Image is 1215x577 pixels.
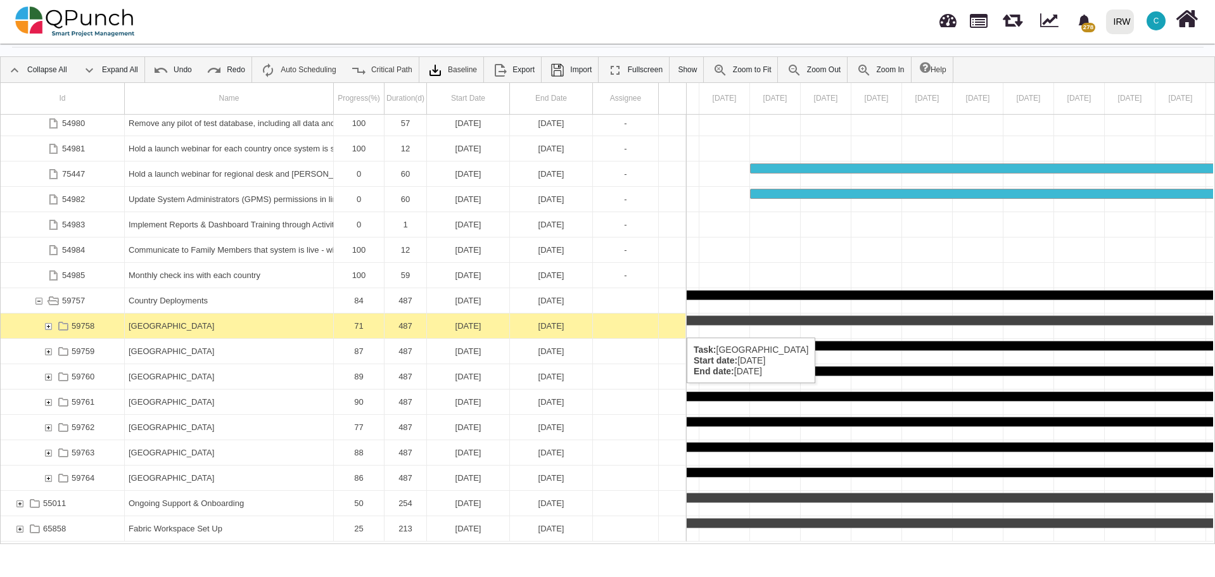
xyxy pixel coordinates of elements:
div: 59 [388,263,423,288]
div: 487 [385,440,427,465]
div: [DATE] [514,466,588,490]
div: Ongoing Support & Onboarding [125,491,334,516]
span: Dashboard [939,8,957,27]
img: ic_export_24.4e1404f.png [492,63,507,78]
div: 54980 [1,111,125,136]
div: - [597,238,654,262]
div: Task: Pakistan Start date: 01-09-2024 End date: 31-12-2025 [1,415,686,440]
div: Country Deployments [129,288,329,313]
span: C [1154,17,1159,25]
div: 0 [338,162,380,186]
div: 31-12-2025 [510,390,593,414]
div: 17-01-2025 [510,136,593,161]
div: Afghanistan [125,314,334,338]
div: 31 Aug 2025 [699,83,750,114]
div: 89 [334,364,385,389]
div: Remove any pilot of test database, including all data and users etc [129,111,329,136]
div: - [593,111,659,136]
img: ic_auto_scheduling_24.ade0d5b.png [260,63,276,78]
div: 487 [388,390,423,414]
div: 31-12-2025 [510,212,593,237]
div: 07 Sep 2025 [1054,83,1105,114]
a: Baseline [421,57,483,82]
div: 31-12-2025 [510,339,593,364]
div: 12 [385,136,427,161]
div: 31-12-2025 [510,364,593,389]
div: 75447 [62,162,85,186]
div: Task: Communicate to Family Members that system is live - with all the caveats as needed etc Star... [1,238,686,263]
div: 54980 [62,111,85,136]
div: 71 [338,314,380,338]
div: 54984 [62,238,85,262]
a: Zoom In [850,57,911,82]
div: [DATE] [431,212,506,237]
div: End Date [510,83,593,114]
img: ic_fullscreen_24.81ea589.png [607,63,623,78]
div: Hold a launch webinar for regional desk and [PERSON_NAME] colleagues [129,162,329,186]
div: Fabric Workspace Set Up [129,516,329,541]
div: 59762 [1,415,125,440]
div: 59761 [1,390,125,414]
div: 57 [385,111,427,136]
div: 88 [338,440,380,465]
div: 11-11-2024 [427,111,510,136]
div: 487 [388,364,423,389]
div: 30-10-2025 [510,516,593,541]
div: 65858 [1,516,125,541]
div: 54985 [1,263,125,288]
div: Start Date [427,83,510,114]
div: 06-01-2025 [427,136,510,161]
div: 487 [385,288,427,313]
div: Hold a launch webinar for regional desk and HoR colleagues [125,162,334,186]
div: Duration(d) [385,83,427,114]
div: Implement Reports & Dashboard Training through Activity Info [129,212,329,237]
div: 55011 [43,491,66,516]
div: 59760 [72,364,94,389]
div: 0 [334,187,385,212]
div: [DATE] [514,212,588,237]
div: [DATE] [514,314,588,338]
b: Task: [694,345,716,355]
div: Task: Indonesia Start date: 01-09-2024 End date: 31-12-2025 [1,364,686,390]
div: Task: Afghanistan Start date: 01-09-2024 End date: 31-12-2025 [1,314,686,339]
div: 75447 [1,162,125,186]
div: Pakistan [125,415,334,440]
div: 59764 [72,466,94,490]
div: Id [1,83,125,114]
div: 59759 [1,339,125,364]
div: 31-12-2025 [510,491,593,516]
div: 100 [334,238,385,262]
div: [DATE] [514,339,588,364]
a: Redo [200,57,251,82]
div: 0 [334,212,385,237]
div: Communicate to Family Members that system is live - with all the caveats as needed etc [129,238,329,262]
div: 01-09-2024 [427,415,510,440]
div: [DATE] [431,339,506,364]
div: Task: Bangladesh Start date: 01-09-2024 End date: 31-12-2025 [1,339,686,364]
a: Collapse All [1,57,73,82]
div: 17-01-2025 [510,238,593,262]
a: Import [544,57,598,82]
div: 04 Sep 2025 [902,83,953,114]
div: 09 Sep 2025 [1155,83,1206,114]
div: [DATE] [431,263,506,288]
div: Fabric Workspace Set Up [125,516,334,541]
span: Projects [970,8,988,28]
a: Help [913,57,953,82]
div: [GEOGRAPHIC_DATA] [129,314,329,338]
div: 86 [338,466,380,490]
div: 87 [334,339,385,364]
div: Progress(%) [334,83,385,114]
div: 54981 [62,136,85,161]
img: ic_zoom_out.687aa02.png [787,63,802,78]
div: Task: Country Deployments Start date: 01-09-2024 End date: 31-12-2025 [1,288,686,314]
a: Show [671,57,703,82]
div: [DATE] [514,162,588,186]
div: 01-09-2024 [427,314,510,338]
div: - [597,111,654,136]
div: 59761 [72,390,94,414]
div: 05 Sep 2025 [953,83,1003,114]
div: 59763 [1,440,125,465]
div: 22-04-2025 [427,491,510,516]
div: 100 [334,263,385,288]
